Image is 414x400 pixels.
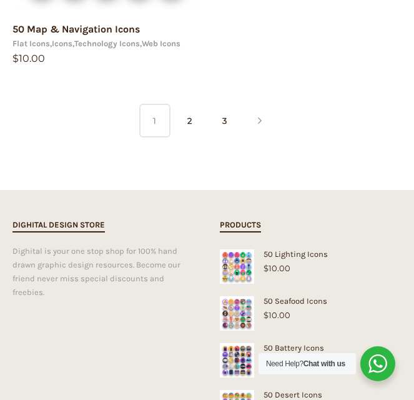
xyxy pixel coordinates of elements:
[264,263,290,273] bdi: 10.00
[220,343,402,367] a: 50 Battery Icons$10.00
[264,263,269,273] span: $
[264,310,290,320] bdi: 10.00
[220,218,261,232] h2: Products
[220,249,402,273] a: 50 Lighting Icons$10.00
[220,296,402,306] div: 50 Seafood Icons
[12,218,105,232] h2: Dighital Design Store
[142,39,180,48] a: Web Icons
[174,104,205,137] a: 2
[12,52,45,64] bdi: 10.00
[220,390,402,399] div: 50 Desert Icons
[74,39,140,48] a: Technology Icons
[12,244,195,299] div: Dighital is your one stop shop for 100% hand drawn graphic design resources. Become our friend ne...
[220,249,402,259] div: 50 Lighting Icons
[12,39,201,47] div: , , ,
[139,104,170,137] span: 1
[12,39,50,48] a: Flat Icons
[12,52,19,64] span: $
[220,343,402,352] div: 50 Battery Icons
[12,23,140,35] a: 50 Map & Navigation Icons
[209,104,240,137] a: 3
[264,310,269,320] span: $
[52,39,72,48] a: Icons
[220,296,402,320] a: 50 Seafood Icons$10.00
[266,359,345,368] span: Need Help?
[303,359,345,368] strong: Chat with us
